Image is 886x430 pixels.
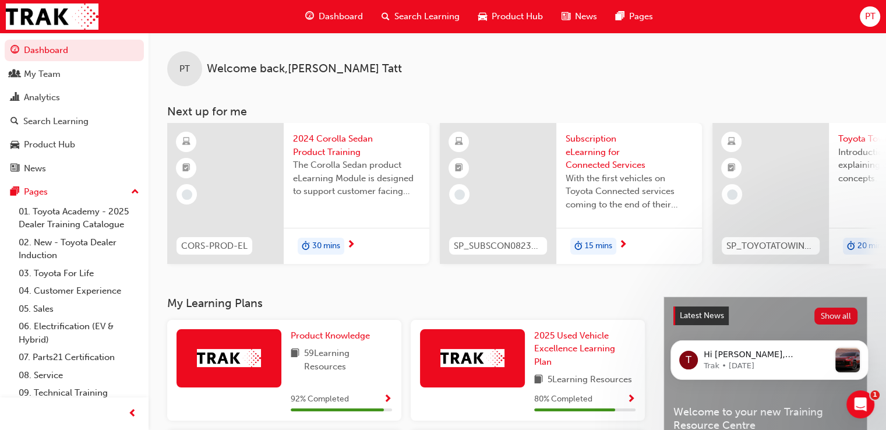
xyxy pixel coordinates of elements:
[372,5,469,29] a: search-iconSearch Learning
[24,138,75,151] div: Product Hub
[383,394,392,405] span: Show Progress
[5,158,144,179] a: News
[5,37,144,181] button: DashboardMy TeamAnalyticsSearch LearningProduct HubNews
[728,135,736,150] span: learningResourceType_ELEARNING-icon
[5,64,144,85] a: My Team
[10,45,19,56] span: guage-icon
[182,189,192,200] span: learningRecordVerb_NONE-icon
[653,317,886,399] iframe: Intercom notifications message
[305,9,314,24] span: guage-icon
[319,10,363,23] span: Dashboard
[534,373,543,387] span: book-icon
[24,91,60,104] div: Analytics
[14,203,144,234] a: 01. Toyota Academy - 2025 Dealer Training Catalogue
[534,329,636,369] a: 2025 Used Vehicle Excellence Learning Plan
[5,111,144,132] a: Search Learning
[857,239,885,253] span: 20 mins
[680,311,724,320] span: Latest News
[383,392,392,407] button: Show Progress
[814,308,858,325] button: Show all
[394,10,460,23] span: Search Learning
[566,172,693,212] span: With the first vehicles on Toyota Connected services coming to the end of their complimentary per...
[5,134,144,156] a: Product Hub
[382,9,390,24] span: search-icon
[575,10,597,23] span: News
[455,135,463,150] span: learningResourceType_ELEARNING-icon
[5,181,144,203] button: Pages
[312,239,340,253] span: 30 mins
[10,187,19,198] span: pages-icon
[24,185,48,199] div: Pages
[454,189,465,200] span: learningRecordVerb_NONE-icon
[10,164,19,174] span: news-icon
[627,392,636,407] button: Show Progress
[673,306,857,325] a: Latest NewsShow all
[606,5,662,29] a: pages-iconPages
[726,239,815,253] span: SP_TOYOTATOWING_0424
[24,68,61,81] div: My Team
[585,239,612,253] span: 15 mins
[181,239,248,253] span: CORS-PROD-EL
[616,9,624,24] span: pages-icon
[860,6,880,27] button: PT
[10,93,19,103] span: chart-icon
[149,105,886,118] h3: Next up for me
[629,10,653,23] span: Pages
[182,161,190,176] span: booktick-icon
[727,189,737,200] span: learningRecordVerb_NONE-icon
[5,87,144,108] a: Analytics
[440,123,702,264] a: SP_SUBSCON0823_ELSubscription eLearning for Connected ServicesWith the first vehicles on Toyota C...
[574,239,583,254] span: duration-icon
[14,300,144,318] a: 05. Sales
[347,240,355,251] span: next-icon
[534,393,592,406] span: 80 % Completed
[627,394,636,405] span: Show Progress
[182,135,190,150] span: learningResourceType_ELEARNING-icon
[846,390,874,418] iframe: Intercom live chat
[562,9,570,24] span: news-icon
[167,123,429,264] a: CORS-PROD-EL2024 Corolla Sedan Product TrainingThe Corolla Sedan product eLearning Module is desi...
[128,407,137,421] span: prev-icon
[293,158,420,198] span: The Corolla Sedan product eLearning Module is designed to support customer facing sales staff wit...
[14,384,144,402] a: 09. Technical Training
[24,162,46,175] div: News
[619,240,627,251] span: next-icon
[296,5,372,29] a: guage-iconDashboard
[291,347,299,373] span: book-icon
[302,239,310,254] span: duration-icon
[207,62,402,76] span: Welcome back , [PERSON_NAME] Tatt
[14,234,144,265] a: 02. New - Toyota Dealer Induction
[6,3,98,30] img: Trak
[492,10,543,23] span: Product Hub
[548,373,632,387] span: 5 Learning Resources
[870,390,880,400] span: 1
[10,117,19,127] span: search-icon
[14,366,144,385] a: 08. Service
[14,348,144,366] a: 07. Parts21 Certification
[5,40,144,61] a: Dashboard
[291,329,375,343] a: Product Knowledge
[847,239,855,254] span: duration-icon
[552,5,606,29] a: news-iconNews
[304,347,392,373] span: 59 Learning Resources
[440,349,504,367] img: Trak
[14,318,144,348] a: 06. Electrification (EV & Hybrid)
[534,330,615,367] span: 2025 Used Vehicle Excellence Learning Plan
[197,349,261,367] img: Trak
[293,132,420,158] span: 2024 Corolla Sedan Product Training
[469,5,552,29] a: car-iconProduct Hub
[14,282,144,300] a: 04. Customer Experience
[864,10,875,23] span: PT
[291,330,370,341] span: Product Knowledge
[167,297,645,310] h3: My Learning Plans
[131,185,139,200] span: up-icon
[566,132,693,172] span: Subscription eLearning for Connected Services
[728,161,736,176] span: booktick-icon
[23,115,89,128] div: Search Learning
